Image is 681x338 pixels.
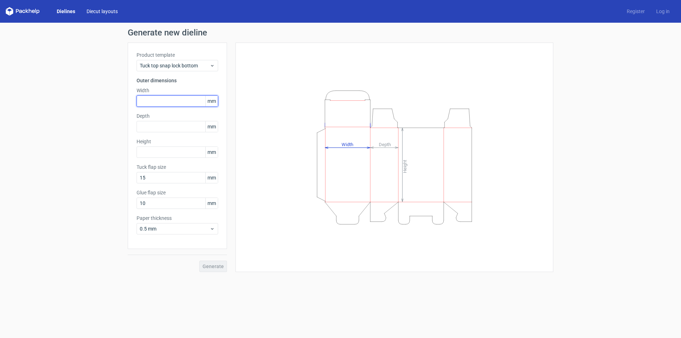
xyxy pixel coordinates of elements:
[137,138,218,145] label: Height
[379,142,391,147] tspan: Depth
[621,8,650,15] a: Register
[342,142,353,147] tspan: Width
[650,8,675,15] a: Log in
[205,147,218,157] span: mm
[205,172,218,183] span: mm
[402,160,408,173] tspan: Height
[205,198,218,209] span: mm
[137,51,218,59] label: Product template
[137,77,218,84] h3: Outer dimensions
[137,215,218,222] label: Paper thickness
[140,225,210,232] span: 0.5 mm
[137,164,218,171] label: Tuck flap size
[51,8,81,15] a: Dielines
[137,112,218,120] label: Depth
[140,62,210,69] span: Tuck top snap lock bottom
[137,189,218,196] label: Glue flap size
[81,8,123,15] a: Diecut layouts
[128,28,553,37] h1: Generate new dieline
[137,87,218,94] label: Width
[205,121,218,132] span: mm
[205,96,218,106] span: mm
